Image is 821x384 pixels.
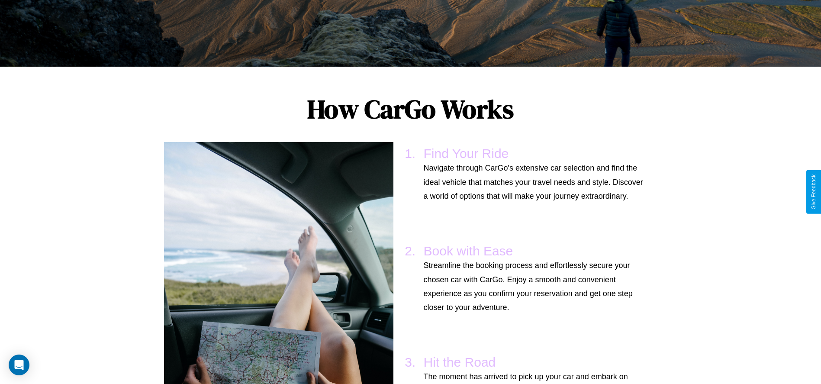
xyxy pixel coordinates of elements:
[424,161,644,203] p: Navigate through CarGo's extensive car selection and find the ideal vehicle that matches your tra...
[419,142,648,207] li: Find Your Ride
[424,258,644,315] p: Streamline the booking process and effortlessly secure your chosen car with CarGo. Enjoy a smooth...
[419,239,648,319] li: Book with Ease
[811,174,817,210] div: Give Feedback
[164,91,657,127] h1: How CarGo Works
[9,355,29,375] div: Open Intercom Messenger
